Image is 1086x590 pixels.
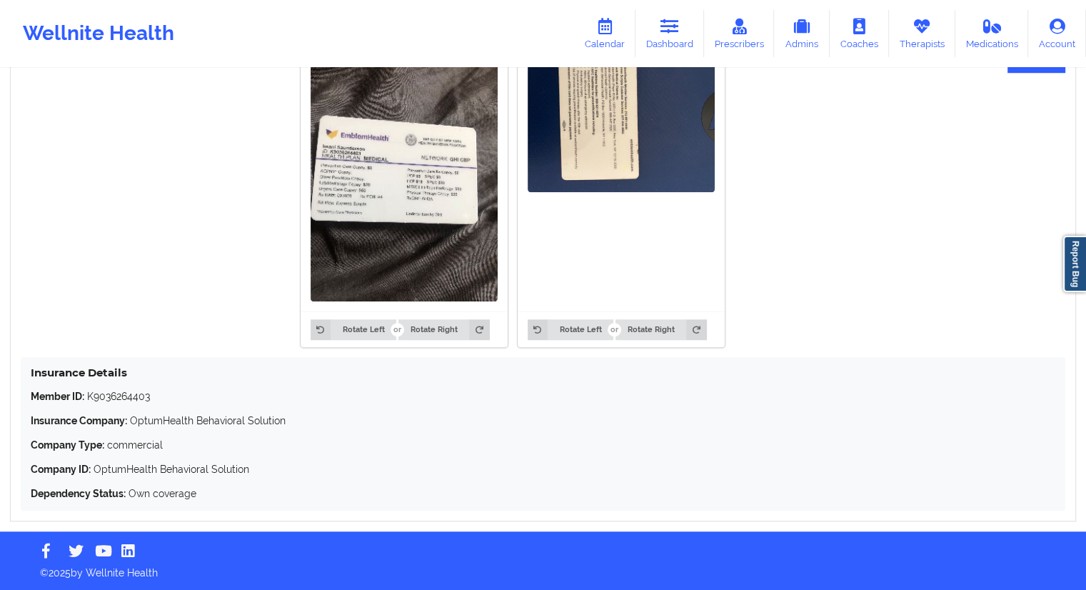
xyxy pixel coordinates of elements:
[955,10,1029,57] a: Medications
[311,319,396,339] button: Rotate Left
[528,52,715,193] img: Imani Saunderson
[889,10,955,57] a: Therapists
[774,10,830,57] a: Admins
[31,439,104,451] strong: Company Type:
[31,389,1055,404] p: K9036264403
[574,10,635,57] a: Calendar
[30,556,1056,580] p: © 2025 by Wellnite Health
[31,366,1055,379] h4: Insurance Details
[1028,10,1086,57] a: Account
[31,486,1055,501] p: Own coverage
[528,319,613,339] button: Rotate Left
[311,52,498,301] img: Imani Saunderson
[615,319,706,339] button: Rotate Right
[398,319,489,339] button: Rotate Right
[1063,236,1086,292] a: Report Bug
[31,488,126,499] strong: Dependency Status:
[704,10,775,57] a: Prescribers
[31,391,84,402] strong: Member ID:
[830,10,889,57] a: Coaches
[31,415,127,426] strong: Insurance Company:
[31,464,91,475] strong: Company ID:
[31,462,1055,476] p: OptumHealth Behavioral Solution
[635,10,704,57] a: Dashboard
[31,438,1055,452] p: commercial
[31,414,1055,428] p: OptumHealth Behavioral Solution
